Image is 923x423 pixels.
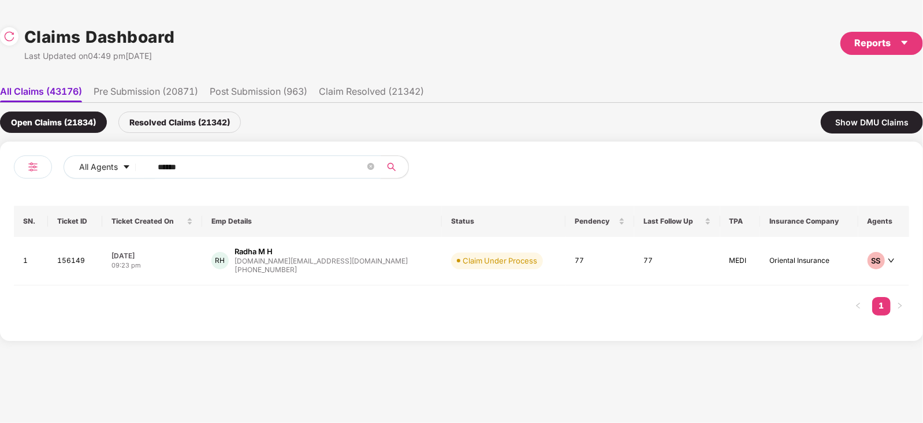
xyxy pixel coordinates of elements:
li: Pre Submission (20871) [94,86,198,102]
span: caret-down [122,163,131,172]
th: Status [442,206,565,237]
div: RH [211,252,229,269]
td: 1 [14,237,48,285]
td: 156149 [48,237,102,285]
img: svg+xml;base64,PHN2ZyBpZD0iUmVsb2FkLTMyeDMyIiB4bWxucz0iaHR0cDovL3d3dy53My5vcmcvMjAwMC9zdmciIHdpZH... [3,31,15,42]
button: search [380,155,409,179]
img: svg+xml;base64,PHN2ZyB4bWxucz0iaHR0cDovL3d3dy53My5vcmcvMjAwMC9zdmciIHdpZHRoPSIyNCIgaGVpZ2h0PSIyNC... [26,160,40,174]
div: 09:23 pm [111,261,193,270]
div: [PHONE_NUMBER] [235,265,408,276]
li: Previous Page [849,297,868,316]
a: 1 [872,297,891,314]
th: Ticket Created On [102,206,202,237]
th: SN. [14,206,48,237]
span: close-circle [367,162,374,173]
li: Next Page [891,297,909,316]
th: Pendency [565,206,634,237]
th: Last Follow Up [634,206,720,237]
td: Oriental Insurance [760,237,858,285]
div: Radha M H [235,246,273,257]
div: Claim Under Process [463,255,537,266]
button: All Agentscaret-down [64,155,155,179]
div: Last Updated on 04:49 pm[DATE] [24,50,175,62]
div: [DATE] [111,251,193,261]
div: Show DMU Claims [821,111,923,133]
th: Agents [858,206,909,237]
th: Insurance Company [760,206,858,237]
span: left [855,302,862,309]
button: left [849,297,868,316]
td: 77 [634,237,720,285]
div: SS [868,252,885,269]
span: search [380,162,403,172]
span: down [888,257,895,264]
li: Claim Resolved (21342) [319,86,424,102]
td: 77 [565,237,634,285]
span: Last Follow Up [643,217,702,226]
span: All Agents [79,161,118,173]
th: Ticket ID [48,206,102,237]
div: Resolved Claims (21342) [118,112,241,133]
li: 1 [872,297,891,316]
span: Ticket Created On [111,217,184,226]
div: [DOMAIN_NAME][EMAIL_ADDRESS][DOMAIN_NAME] [235,257,408,265]
h1: Claims Dashboard [24,24,175,50]
th: Emp Details [202,206,442,237]
span: right [896,302,903,309]
span: caret-down [900,38,909,47]
td: MEDI [720,237,760,285]
div: Reports [854,36,909,50]
button: right [891,297,909,316]
span: Pendency [575,217,616,226]
li: Post Submission (963) [210,86,307,102]
span: close-circle [367,163,374,170]
th: TPA [720,206,760,237]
